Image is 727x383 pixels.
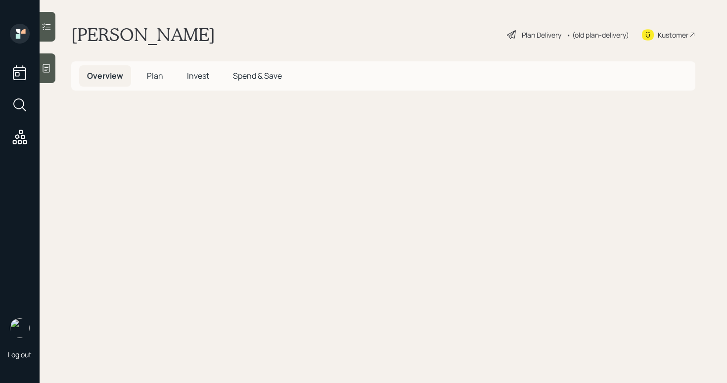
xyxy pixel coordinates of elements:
div: Kustomer [658,30,688,40]
span: Spend & Save [233,70,282,81]
div: • (old plan-delivery) [566,30,629,40]
div: Log out [8,350,32,359]
span: Overview [87,70,123,81]
h1: [PERSON_NAME] [71,24,215,46]
span: Invest [187,70,209,81]
span: Plan [147,70,163,81]
img: retirable_logo.png [10,318,30,338]
div: Plan Delivery [522,30,561,40]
